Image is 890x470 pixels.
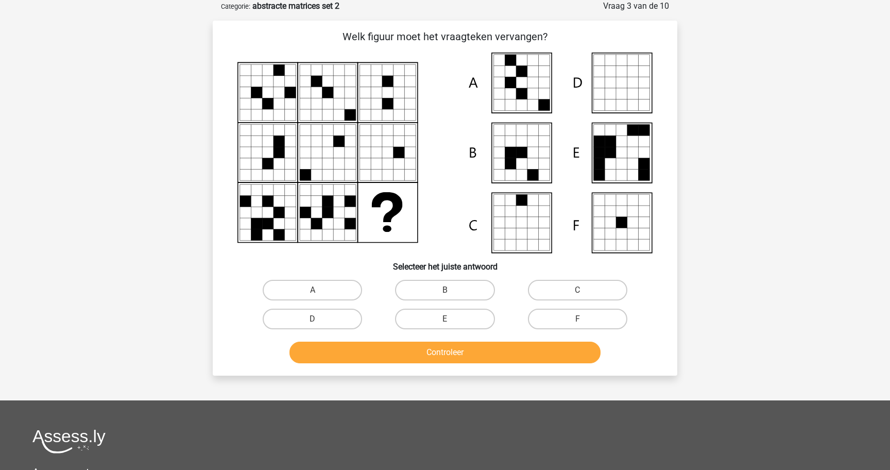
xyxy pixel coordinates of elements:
label: A [263,280,362,300]
img: Assessly logo [32,429,106,454]
p: Welk figuur moet het vraagteken vervangen? [229,29,661,44]
h6: Selecteer het juiste antwoord [229,254,661,272]
label: D [263,309,362,329]
label: E [395,309,494,329]
strong: abstracte matrices set 2 [252,1,339,11]
button: Controleer [289,342,601,363]
small: Categorie: [221,3,250,10]
label: C [528,280,627,300]
label: F [528,309,627,329]
label: B [395,280,494,300]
